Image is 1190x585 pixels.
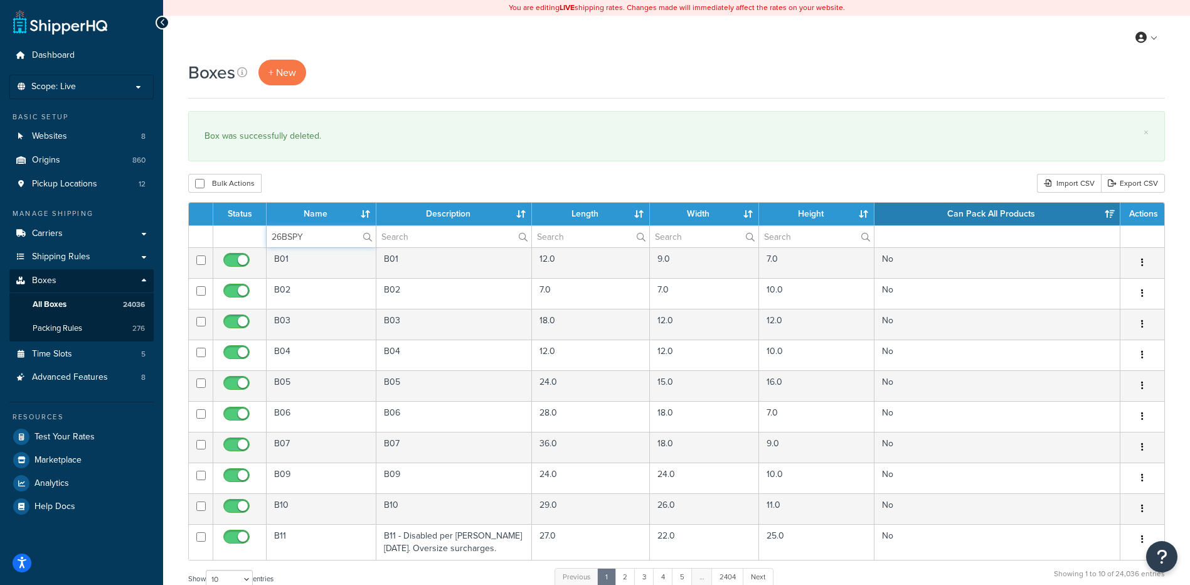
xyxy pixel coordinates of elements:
td: 22.0 [650,524,758,560]
td: 7.0 [759,401,874,432]
a: + New [258,60,306,85]
td: No [874,401,1120,432]
button: Open Resource Center [1146,541,1177,572]
a: Test Your Rates [9,426,154,448]
td: B03 [376,309,533,340]
li: Advanced Features [9,366,154,389]
span: Boxes [32,276,56,286]
a: Dashboard [9,44,154,67]
td: 16.0 [759,370,874,401]
td: 12.0 [532,247,650,278]
span: + New [268,65,296,80]
td: 27.0 [532,524,650,560]
td: 25.0 [759,524,874,560]
td: B01 [267,247,376,278]
td: B03 [267,309,376,340]
li: Analytics [9,472,154,495]
a: Advanced Features 8 [9,366,154,389]
a: Websites 8 [9,125,154,148]
b: LIVE [560,2,575,13]
span: 24036 [123,299,145,310]
td: 18.0 [532,309,650,340]
td: 12.0 [759,309,874,340]
span: All Boxes [33,299,66,310]
td: B05 [267,370,376,401]
td: No [874,370,1120,401]
td: B06 [376,401,533,432]
td: B05 [376,370,533,401]
td: B09 [376,463,533,493]
span: Analytics [35,478,69,489]
li: Websites [9,125,154,148]
span: Marketplace [35,455,82,466]
a: ShipperHQ Home [13,9,107,35]
td: 12.0 [650,340,758,370]
li: Origins [9,149,154,172]
td: B11 [267,524,376,560]
td: No [874,247,1120,278]
td: 29.0 [532,493,650,524]
td: No [874,463,1120,493]
th: Actions [1120,203,1164,225]
td: 7.0 [532,278,650,309]
li: Time Slots [9,343,154,366]
a: Export CSV [1101,174,1165,193]
td: B02 [376,278,533,309]
span: Test Your Rates [35,432,95,443]
td: No [874,493,1120,524]
span: Origins [32,155,60,166]
a: Marketplace [9,449,154,471]
td: No [874,432,1120,463]
input: Search [532,226,649,247]
a: Shipping Rules [9,245,154,269]
div: Import CSV [1037,174,1101,193]
li: Help Docs [9,495,154,518]
td: 18.0 [650,401,758,432]
span: Advanced Features [32,372,108,383]
span: 8 [141,131,146,142]
td: 12.0 [650,309,758,340]
td: 10.0 [759,463,874,493]
div: Manage Shipping [9,208,154,219]
input: Search [759,226,874,247]
span: Shipping Rules [32,252,90,262]
td: B01 [376,247,533,278]
td: 36.0 [532,432,650,463]
span: 860 [132,155,146,166]
a: All Boxes 24036 [9,293,154,316]
td: 9.0 [759,432,874,463]
td: 11.0 [759,493,874,524]
div: Resources [9,412,154,422]
div: Box was successfully deleted. [205,127,1149,145]
td: 9.0 [650,247,758,278]
span: 12 [139,179,146,190]
input: Search [650,226,758,247]
td: No [874,340,1120,370]
input: Search [376,226,532,247]
td: B09 [267,463,376,493]
th: Name : activate to sort column ascending [267,203,376,225]
li: Pickup Locations [9,173,154,196]
td: 24.0 [532,370,650,401]
h1: Boxes [188,60,235,85]
button: Bulk Actions [188,174,262,193]
a: Packing Rules 276 [9,317,154,340]
td: B04 [267,340,376,370]
span: 276 [132,323,145,334]
a: Boxes [9,269,154,292]
td: B07 [267,432,376,463]
td: 7.0 [650,278,758,309]
td: B06 [267,401,376,432]
span: Scope: Live [31,82,76,92]
div: Basic Setup [9,112,154,122]
span: Websites [32,131,67,142]
a: Carriers [9,222,154,245]
a: × [1144,127,1149,137]
td: B02 [267,278,376,309]
td: B10 [376,493,533,524]
th: Height : activate to sort column ascending [759,203,874,225]
li: Boxes [9,269,154,341]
